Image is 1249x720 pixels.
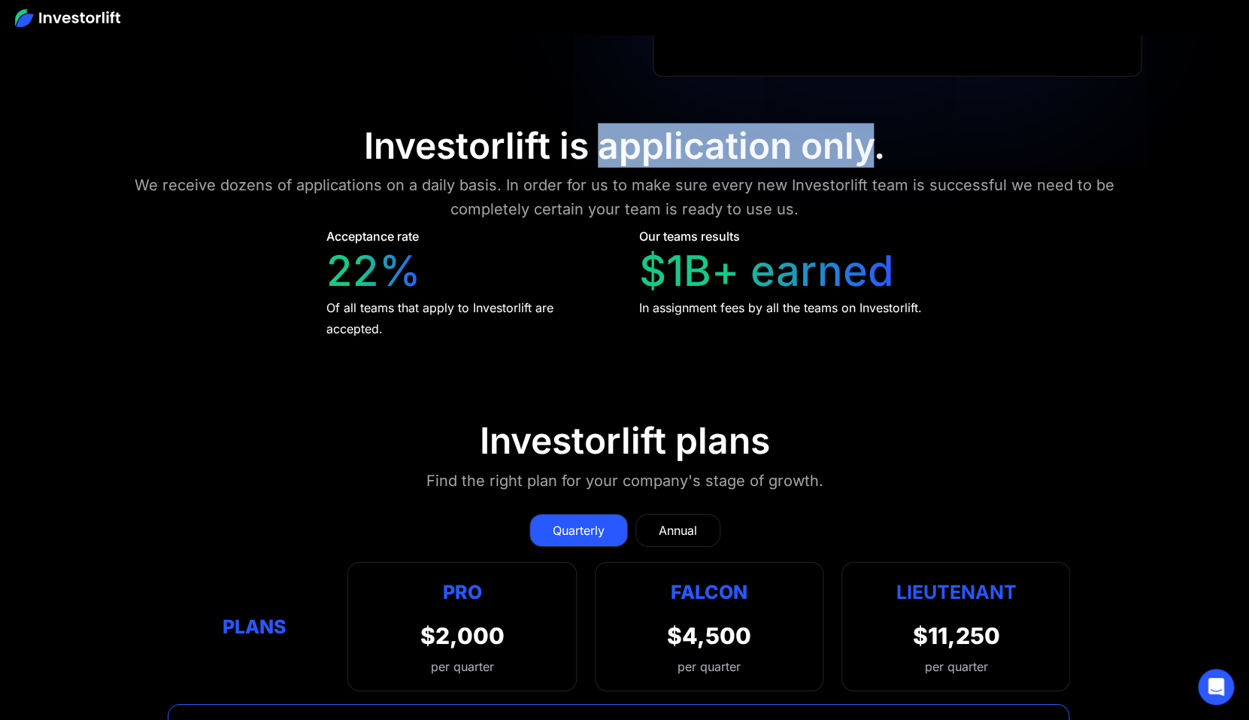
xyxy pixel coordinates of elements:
div: We receive dozens of applications on a daily basis. In order for us to make sure every new Invest... [125,173,1124,221]
div: Plans [179,612,330,641]
div: Investorlift plans [480,419,770,463]
div: Falcon [671,578,747,607]
div: 22% [326,246,421,296]
div: $2,000 [420,622,505,649]
div: per quarter [924,658,987,676]
div: In assignment fees by all the teams on Investorlift. [639,297,922,318]
div: Our teams results [639,227,740,245]
div: $11,250 [912,622,999,649]
div: per quarter [678,658,741,676]
div: per quarter [420,658,505,676]
div: $4,500 [667,622,751,649]
div: Annual [659,521,697,539]
div: Pro [420,578,505,607]
div: Open Intercom Messenger [1198,669,1234,705]
div: Of all teams that apply to Investorlift are accepted. [326,297,611,339]
div: Quarterly [553,521,605,539]
div: Acceptance rate [326,227,419,245]
div: Investorlift is application only. [364,124,885,168]
strong: Lieutenant [896,581,1016,603]
div: Find the right plan for your company's stage of growth. [426,469,823,493]
div: $1B+ earned [639,246,894,296]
